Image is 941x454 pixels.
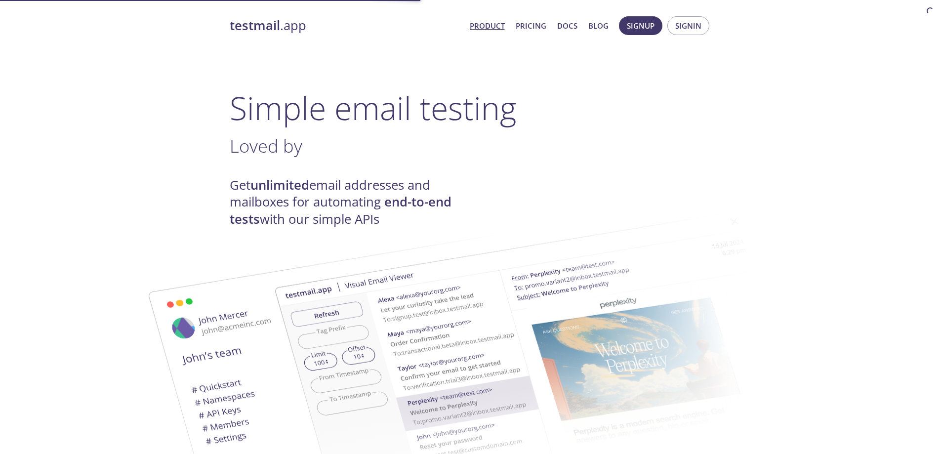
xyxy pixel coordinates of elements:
[516,19,546,32] a: Pricing
[627,19,655,32] span: Signup
[230,177,471,228] h4: Get email addresses and mailboxes for automating with our simple APIs
[675,19,701,32] span: Signin
[230,193,451,227] strong: end-to-end tests
[230,17,280,34] strong: testmail
[667,16,709,35] button: Signin
[230,89,712,127] h1: Simple email testing
[557,19,577,32] a: Docs
[230,17,462,34] a: testmail.app
[470,19,505,32] a: Product
[250,176,309,194] strong: unlimited
[230,133,302,158] span: Loved by
[619,16,662,35] button: Signup
[588,19,609,32] a: Blog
